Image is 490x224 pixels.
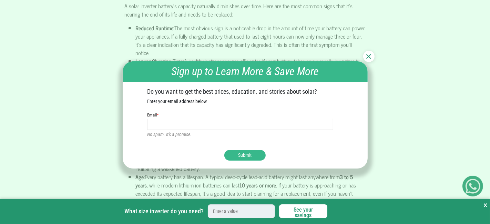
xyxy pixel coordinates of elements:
input: Enter a value [208,204,275,218]
em: Sign up to Learn More & Save More [171,65,319,78]
button: See your savings [279,204,327,218]
p: No spam. It's a promise. [147,131,343,138]
label: What size inverter do you need? [124,207,204,215]
button: Submit [224,150,266,161]
label: Email [147,112,159,119]
h2: Do you want to get the best prices, education, and stories about solar? [147,88,343,95]
button: Close Sticky CTA [483,199,487,211]
img: Close newsletter btn [366,54,371,59]
p: Enter your email address below [147,98,343,105]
